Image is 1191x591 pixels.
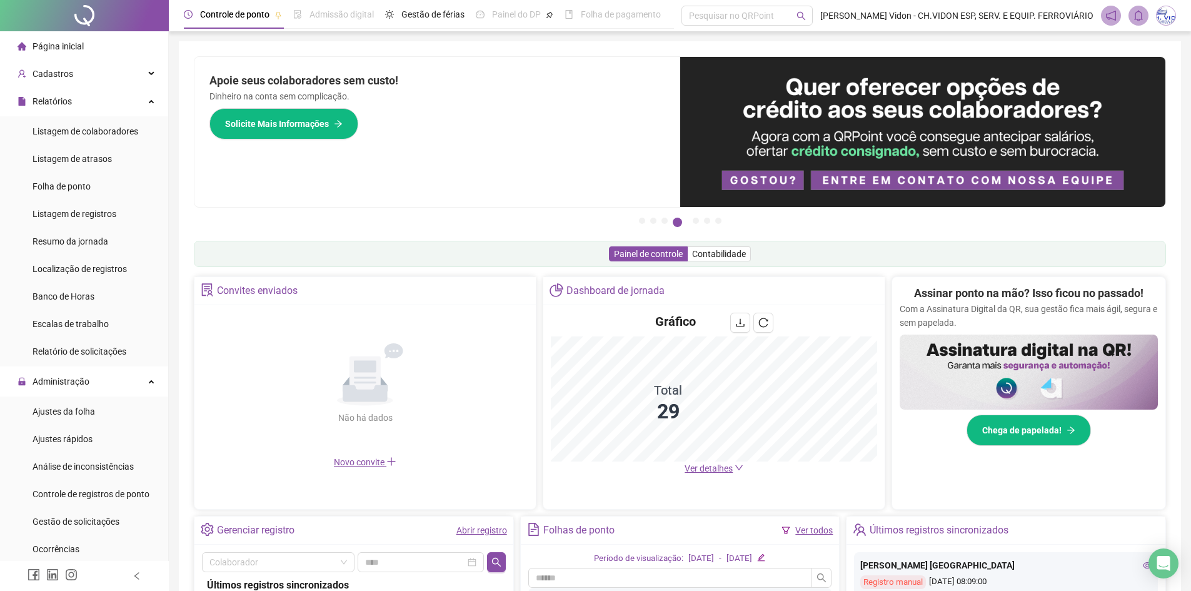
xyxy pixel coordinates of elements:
[655,313,696,330] h4: Gráfico
[795,525,833,535] a: Ver todos
[18,42,26,51] span: home
[33,517,119,527] span: Gestão de solicitações
[209,108,358,139] button: Solicite Mais Informações
[900,335,1158,410] img: banner%2F02c71560-61a6-44d4-94b9-c8ab97240462.png
[781,526,790,535] span: filter
[334,119,343,128] span: arrow-right
[704,218,710,224] button: 6
[33,264,127,274] span: Localização de registros
[1143,561,1152,570] span: eye
[546,11,553,19] span: pushpin
[860,558,1152,572] div: [PERSON_NAME] [GEOGRAPHIC_DATA]
[456,525,507,535] a: Abrir registro
[308,411,423,425] div: Não há dados
[33,291,94,301] span: Banco de Horas
[33,236,108,246] span: Resumo da jornada
[217,280,298,301] div: Convites enviados
[1105,10,1117,21] span: notification
[685,463,743,473] a: Ver detalhes down
[33,407,95,417] span: Ajustes da folha
[492,9,541,19] span: Painel do DP
[692,249,746,259] span: Contabilidade
[18,377,26,386] span: lock
[225,117,329,131] span: Solicite Mais Informações
[18,69,26,78] span: user-add
[650,218,656,224] button: 2
[967,415,1091,446] button: Chega de papelada!
[28,568,40,581] span: facebook
[860,575,926,590] div: Registro manual
[550,283,563,296] span: pie-chart
[853,523,866,536] span: team
[401,9,465,19] span: Gestão de férias
[386,457,396,467] span: plus
[900,302,1158,330] p: Com a Assinatura Digital da QR, sua gestão fica mais ágil, segura e sem papelada.
[33,126,138,136] span: Listagem de colaboradores
[527,523,540,536] span: file-text
[735,318,745,328] span: download
[209,89,665,103] p: Dinheiro na conta sem complicação.
[1067,426,1075,435] span: arrow-right
[661,218,668,224] button: 3
[33,346,126,356] span: Relatório de solicitações
[1157,6,1175,25] img: 30584
[184,10,193,19] span: clock-circle
[201,523,214,536] span: setting
[914,285,1143,302] h2: Assinar ponto na mão? Isso ficou no passado!
[797,11,806,21] span: search
[673,218,682,227] button: 4
[46,568,59,581] span: linkedin
[566,280,665,301] div: Dashboard de jornada
[33,69,73,79] span: Cadastros
[33,489,149,499] span: Controle de registros de ponto
[133,572,141,580] span: left
[334,457,396,467] span: Novo convite
[293,10,302,19] span: file-done
[33,544,79,554] span: Ocorrências
[33,96,72,106] span: Relatórios
[33,181,91,191] span: Folha de ponto
[476,10,485,19] span: dashboard
[688,552,714,565] div: [DATE]
[820,9,1093,23] span: [PERSON_NAME] Vidon - CH.VIDON ESP, SERV. E EQUIP. FERROVIÁRIO
[870,520,1008,541] div: Últimos registros sincronizados
[735,463,743,472] span: down
[65,568,78,581] span: instagram
[594,552,683,565] div: Período de visualização:
[33,41,84,51] span: Página inicial
[491,557,501,567] span: search
[685,463,733,473] span: Ver detalhes
[200,9,269,19] span: Controle de ponto
[719,552,721,565] div: -
[639,218,645,224] button: 1
[33,319,109,329] span: Escalas de trabalho
[385,10,394,19] span: sun
[33,209,116,219] span: Listagem de registros
[209,72,665,89] h2: Apoie seus colaboradores sem custo!
[581,9,661,19] span: Folha de pagamento
[565,10,573,19] span: book
[33,376,89,386] span: Administração
[982,423,1062,437] span: Chega de papelada!
[758,318,768,328] span: reload
[715,218,721,224] button: 7
[1148,548,1178,578] div: Open Intercom Messenger
[757,553,765,562] span: edit
[217,520,294,541] div: Gerenciar registro
[33,462,134,472] span: Análise de inconsistências
[1133,10,1144,21] span: bell
[201,283,214,296] span: solution
[817,573,827,583] span: search
[33,154,112,164] span: Listagem de atrasos
[680,57,1166,207] img: banner%2Fa8ee1423-cce5-4ffa-a127-5a2d429cc7d8.png
[274,11,282,19] span: pushpin
[860,575,1152,590] div: [DATE] 08:09:00
[18,97,26,106] span: file
[693,218,699,224] button: 5
[33,434,93,444] span: Ajustes rápidos
[726,552,752,565] div: [DATE]
[614,249,683,259] span: Painel de controle
[543,520,615,541] div: Folhas de ponto
[309,9,374,19] span: Admissão digital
